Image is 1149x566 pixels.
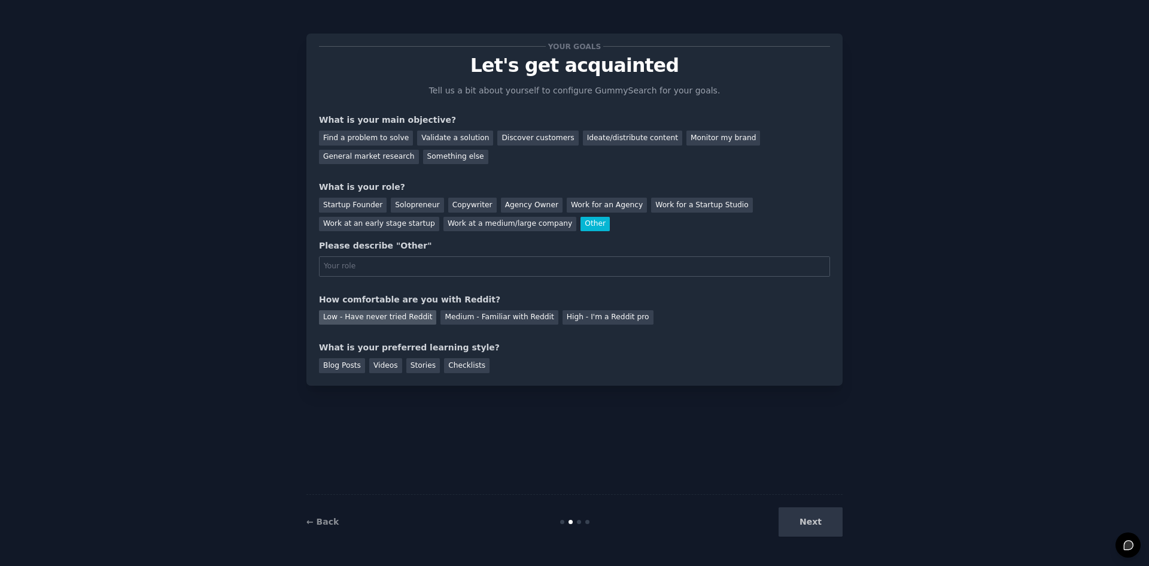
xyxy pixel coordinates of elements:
[369,358,402,373] div: Videos
[319,341,830,354] div: What is your preferred learning style?
[319,256,830,277] input: Your role
[319,293,830,306] div: How comfortable are you with Reddit?
[424,84,725,97] p: Tell us a bit about yourself to configure GummySearch for your goals.
[444,358,490,373] div: Checklists
[319,358,365,373] div: Blog Posts
[319,310,436,325] div: Low - Have never tried Reddit
[423,150,488,165] div: Something else
[686,131,760,146] div: Monitor my brand
[546,40,603,53] span: Your goals
[567,198,647,213] div: Work for an Agency
[391,198,443,213] div: Solopreneur
[440,310,558,325] div: Medium - Familiar with Reddit
[563,310,653,325] div: High - I'm a Reddit pro
[580,217,610,232] div: Other
[448,198,497,213] div: Copywriter
[501,198,563,213] div: Agency Owner
[319,181,830,193] div: What is your role?
[417,131,493,146] div: Validate a solution
[319,114,830,126] div: What is your main objective?
[651,198,752,213] div: Work for a Startup Studio
[443,217,576,232] div: Work at a medium/large company
[497,131,578,146] div: Discover customers
[583,131,682,146] div: Ideate/distribute content
[319,198,387,213] div: Startup Founder
[406,358,440,373] div: Stories
[319,150,419,165] div: General market research
[319,55,830,76] p: Let's get acquainted
[319,217,439,232] div: Work at an early stage startup
[306,517,339,526] a: ← Back
[319,240,830,252] div: Please describe "Other"
[319,131,413,146] div: Find a problem to solve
